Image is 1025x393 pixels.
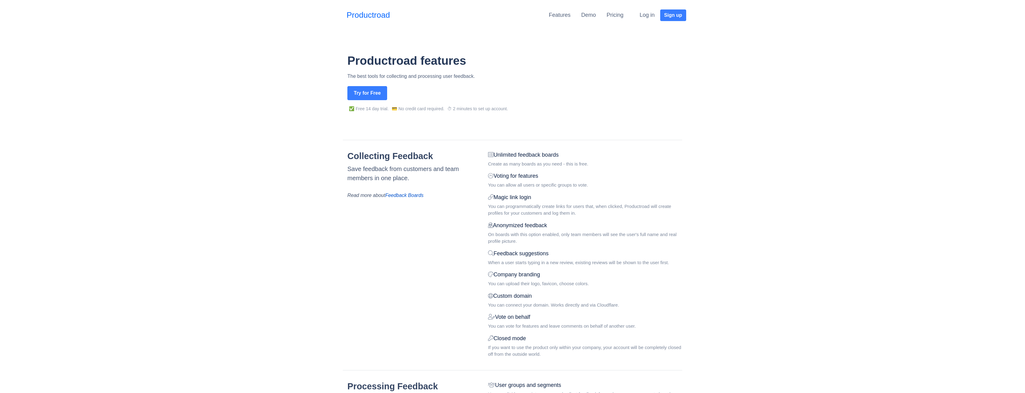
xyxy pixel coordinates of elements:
[488,182,682,189] div: You can allow all users or specific groups to vote.
[488,271,682,279] div: Company branding
[347,164,477,183] div: Save feedback from customers and team members in one place.
[488,334,682,343] div: Closed mode
[488,323,682,330] div: You can vote for features and leave comments on behalf of another user.
[488,313,682,321] div: Vote on behalf
[549,12,571,18] a: Features
[347,192,477,199] div: Read more about
[488,302,682,309] div: You can connect your domain. Works directly and via Cloudflare.
[488,344,682,358] div: If you want to use the product only within your company, your account will be completely closed o...
[488,280,682,287] div: You can upload their logo, favicon, choose colors.
[347,54,682,68] h1: Productroad features
[488,203,682,217] div: You can programmatically create links for users that, when clicked, Productroad will create profi...
[581,12,596,18] a: Demo
[349,106,389,111] span: ✅ Free 14 day trial.
[347,381,483,392] h2: Processing Feedback
[488,193,682,202] div: Magic link login
[488,249,682,258] div: Feedback suggestions
[347,73,682,80] p: The best tools for collecting and processing user feedback.
[488,259,682,266] div: When a user starts typing in a new review, existing reviews will be shown to the user first.
[488,231,682,245] div: On boards with this option enabled, only team members will see the user's full name and real prof...
[488,221,682,230] div: Anonymized feedback
[347,151,483,162] h2: Collecting Feedback
[636,9,659,21] button: Log in
[447,106,508,111] span: ⏱ 2 minutes to set up account.
[392,106,444,111] span: 💳 No credit card required.
[488,161,682,168] div: Create as many boards as you need - this is free.
[488,292,682,300] div: Custom domain
[347,86,387,100] button: Try for Free
[488,381,682,389] div: User groups and segments
[607,12,624,18] a: Pricing
[385,193,424,198] a: Feedback Boards
[488,151,682,159] div: Unlimited feedback boards
[347,9,390,21] a: Productroad
[660,9,686,21] button: Sign up
[488,172,682,180] div: Voting for features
